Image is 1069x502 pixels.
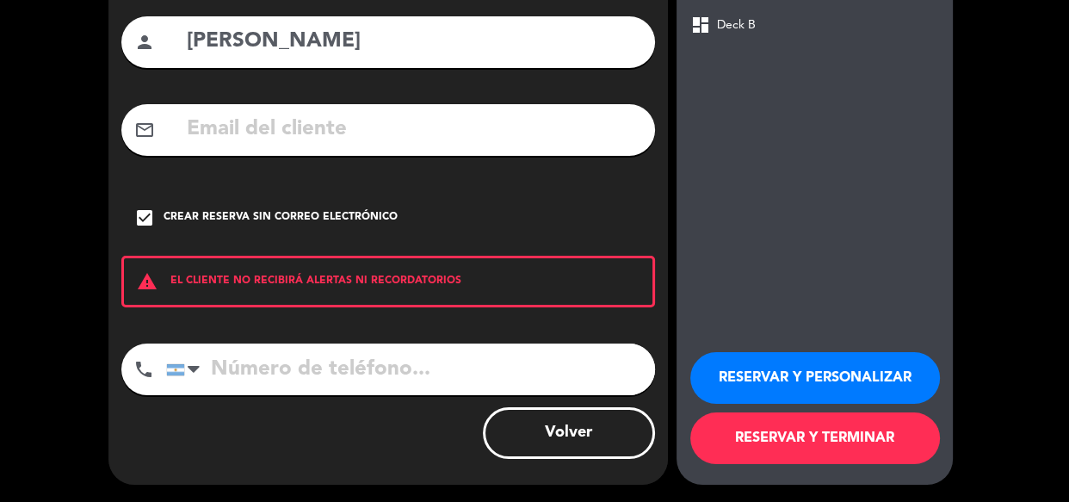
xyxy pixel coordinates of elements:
[121,256,655,307] div: EL CLIENTE NO RECIBIRÁ ALERTAS NI RECORDATORIOS
[167,344,207,394] div: Argentina: +54
[185,24,642,59] input: Nombre del cliente
[134,120,155,140] i: mail_outline
[166,344,655,395] input: Número de teléfono...
[717,15,756,35] span: Deck B
[483,407,655,459] button: Volver
[690,412,940,464] button: RESERVAR Y TERMINAR
[164,209,398,226] div: Crear reserva sin correo electrónico
[690,352,940,404] button: RESERVAR Y PERSONALIZAR
[185,112,642,147] input: Email del cliente
[133,359,154,380] i: phone
[690,15,711,35] span: dashboard
[134,32,155,53] i: person
[124,271,170,292] i: warning
[134,208,155,228] i: check_box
